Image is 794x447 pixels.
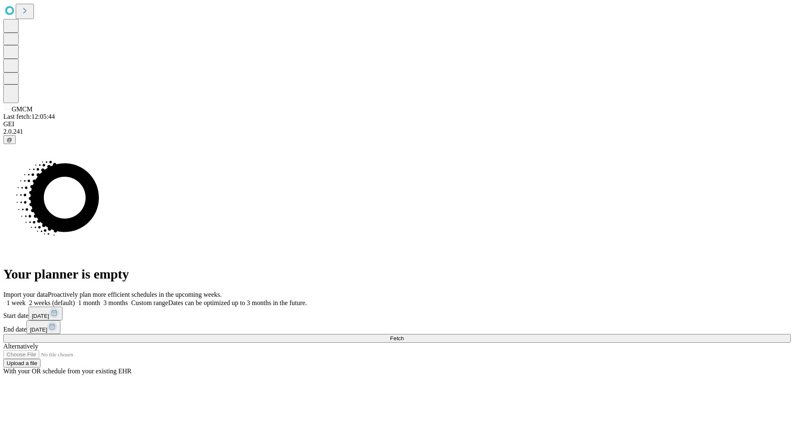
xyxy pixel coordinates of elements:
[12,106,33,113] span: GMCM
[3,359,41,368] button: Upload a file
[78,299,100,306] span: 1 month
[3,307,791,320] div: Start date
[103,299,128,306] span: 3 months
[3,128,791,135] div: 2.0.241
[30,327,47,333] span: [DATE]
[32,313,49,319] span: [DATE]
[3,135,16,144] button: @
[3,334,791,343] button: Fetch
[29,307,62,320] button: [DATE]
[3,368,132,375] span: With your OR schedule from your existing EHR
[29,299,75,306] span: 2 weeks (default)
[3,267,791,282] h1: Your planner is empty
[3,320,791,334] div: End date
[7,137,12,143] span: @
[131,299,168,306] span: Custom range
[3,113,55,120] span: Last fetch: 12:05:44
[3,120,791,128] div: GEI
[7,299,26,306] span: 1 week
[3,343,38,350] span: Alternatively
[390,335,404,341] span: Fetch
[3,291,48,298] span: Import your data
[26,320,60,334] button: [DATE]
[48,291,222,298] span: Proactively plan more efficient schedules in the upcoming weeks.
[168,299,307,306] span: Dates can be optimized up to 3 months in the future.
